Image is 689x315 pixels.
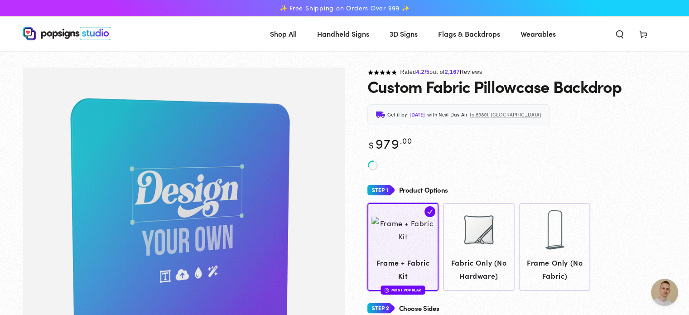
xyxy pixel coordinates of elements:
[470,110,541,119] span: to 89801, [GEOGRAPHIC_DATA]
[431,22,507,46] a: Flags & Backdrops
[23,27,111,40] img: Popsigns Studio
[399,305,439,312] h4: Choose Sides
[367,203,439,291] a: Frame + Fabric Kit Frame + Fabric Kit Most Popular
[448,256,511,282] span: Fabric Only (No Hardware)
[270,27,297,40] span: Shop All
[369,138,374,151] span: $
[390,27,418,40] span: 3D Signs
[263,22,304,46] a: Shop All
[317,27,369,40] span: Handheld Signs
[651,279,678,306] a: Open chat
[427,110,467,119] span: with Next Day Air
[385,287,389,293] img: fire.svg
[519,203,591,291] a: Frame Only (No Fabric) Frame Only (No Fabric)
[424,69,429,75] span: /5
[400,69,482,75] span: Rated out of Reviews
[443,203,515,291] a: Fabric Only (No Hardware) Fabric Only (No Hardware)
[438,27,500,40] span: Flags & Backdrops
[399,186,448,194] h4: Product Options
[424,206,435,217] img: check.svg
[371,217,434,243] img: Frame + Fabric Kit
[456,207,501,252] img: Fabric Only (No Hardware)
[608,24,631,44] summary: Search our site
[371,256,434,282] span: Frame + Fabric Kit
[279,4,410,12] span: ✨ Free Shipping on Orders Over $99 ✨
[310,22,376,46] a: Handheld Signs
[400,135,413,146] sup: .00
[410,110,425,119] span: [DATE]
[416,69,424,75] span: 4.2
[520,27,556,40] span: Wearables
[445,69,460,75] span: 2,167
[367,182,395,199] img: Step 1
[367,77,622,95] h1: Custom Fabric Pillowcase Backdrop
[523,256,586,282] span: Frame Only (No Fabric)
[367,134,413,152] bdi: 979
[383,22,424,46] a: 3D Signs
[381,286,425,294] div: Most Popular
[367,160,378,171] img: spinner_new.svg
[387,110,407,119] span: Get it by
[514,22,563,46] a: Wearables
[532,207,578,252] img: Frame Only (No Fabric)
